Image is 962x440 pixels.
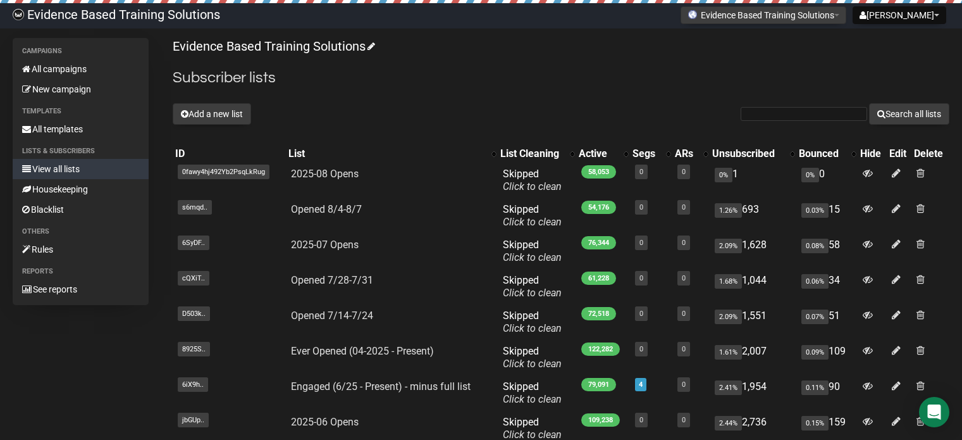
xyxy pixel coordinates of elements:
span: 1.61% [715,345,742,360]
span: Skipped [503,345,562,370]
div: Edit [889,148,909,160]
div: Unsubscribed [712,148,784,160]
td: 15 [796,198,858,234]
th: Delete: No sort applied, sorting is disabled [911,145,949,163]
span: 0.08% [801,239,829,253]
a: Ever Opened (04-2025 - Present) [291,345,434,357]
span: 6SyDF.. [178,236,209,250]
a: Click to clean [503,322,562,334]
a: 0 [639,310,643,318]
span: Skipped [503,310,562,334]
span: 0.03% [801,203,829,218]
span: 0.07% [801,310,829,324]
th: Active: No sort applied, activate to apply an ascending sort [576,145,631,163]
th: Segs: No sort applied, activate to apply an ascending sort [630,145,672,163]
span: Skipped [503,203,562,228]
th: Hide: No sort applied, sorting is disabled [858,145,887,163]
a: New campaign [13,79,149,99]
a: 0 [639,345,643,353]
span: 0.15% [801,416,829,431]
a: 0 [639,416,643,424]
span: 0.09% [801,345,829,360]
span: 1.26% [715,203,742,218]
div: Bounced [799,148,845,160]
a: Click to clean [503,251,562,263]
th: List Cleaning: No sort applied, activate to apply an ascending sort [498,145,576,163]
span: 79,091 [581,378,616,391]
span: 0fawy4hj492Yb2PsqLkRug [178,165,269,179]
a: 0 [682,345,686,353]
div: ARs [675,148,697,160]
a: Engaged (6/25 - Present) - minus full list [291,380,471,393]
span: D503k.. [178,306,210,321]
a: 4 [639,380,643,389]
span: 61,228 [581,272,616,285]
span: 0% [715,168,732,182]
th: Bounced: No sort applied, activate to apply an ascending sort [796,145,858,163]
div: ID [175,148,283,160]
a: Housekeeping [13,179,149,199]
h2: Subscriber lists [173,66,949,89]
td: 1 [710,163,796,198]
span: 0% [801,168,819,182]
a: Click to clean [503,216,562,228]
span: Skipped [503,239,562,263]
a: All templates [13,119,149,139]
div: Open Intercom Messenger [919,397,949,427]
a: Blacklist [13,199,149,220]
img: 6a635aadd5b086599a41eda90e0773ac [13,9,24,20]
td: 1,628 [710,234,796,269]
span: 8925S.. [178,342,210,356]
span: 6iX9h.. [178,377,208,392]
th: ARs: No sort applied, activate to apply an ascending sort [672,145,710,163]
a: 0 [639,168,643,176]
a: 0 [639,274,643,282]
a: 0 [639,239,643,247]
a: Evidence Based Training Solutions [173,39,373,54]
a: Opened 7/14-7/24 [291,310,373,322]
div: List [288,148,484,160]
div: List Cleaning [500,148,564,160]
button: Add a new list [173,103,251,125]
td: 51 [796,305,858,340]
a: 0 [682,274,686,282]
span: 2.41% [715,380,742,395]
td: 109 [796,340,858,375]
a: 0 [682,310,686,318]
td: 1,551 [710,305,796,340]
button: Search all lists [869,103,949,125]
span: 54,176 [581,201,616,214]
a: 0 [639,203,643,211]
li: Reports [13,264,149,279]
button: [PERSON_NAME] [853,6,946,24]
a: 0 [682,239,686,247]
th: List: No sort applied, activate to apply an ascending sort [286,145,497,163]
img: favicons [688,9,698,20]
a: 2025-07 Opens [291,239,359,251]
a: View all lists [13,159,149,179]
td: 693 [710,198,796,234]
a: See reports [13,279,149,299]
span: 122,282 [581,343,620,356]
div: Delete [914,148,947,160]
a: 0 [682,203,686,211]
span: Skipped [503,380,562,405]
div: Hide [860,148,884,160]
button: Evidence Based Training Solutions [681,6,846,24]
a: Click to clean [503,287,562,299]
div: Segs [632,148,660,160]
span: 76,344 [581,236,616,249]
a: 0 [682,380,686,389]
th: Unsubscribed: No sort applied, activate to apply an ascending sort [710,145,796,163]
li: Lists & subscribers [13,144,149,159]
a: Opened 7/28-7/31 [291,274,373,286]
span: 2.09% [715,310,742,324]
td: 90 [796,375,858,411]
td: 2,007 [710,340,796,375]
td: 34 [796,269,858,305]
li: Templates [13,104,149,119]
li: Campaigns [13,44,149,59]
span: jbGUp.. [178,413,209,427]
div: Active [579,148,618,160]
a: Click to clean [503,358,562,370]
